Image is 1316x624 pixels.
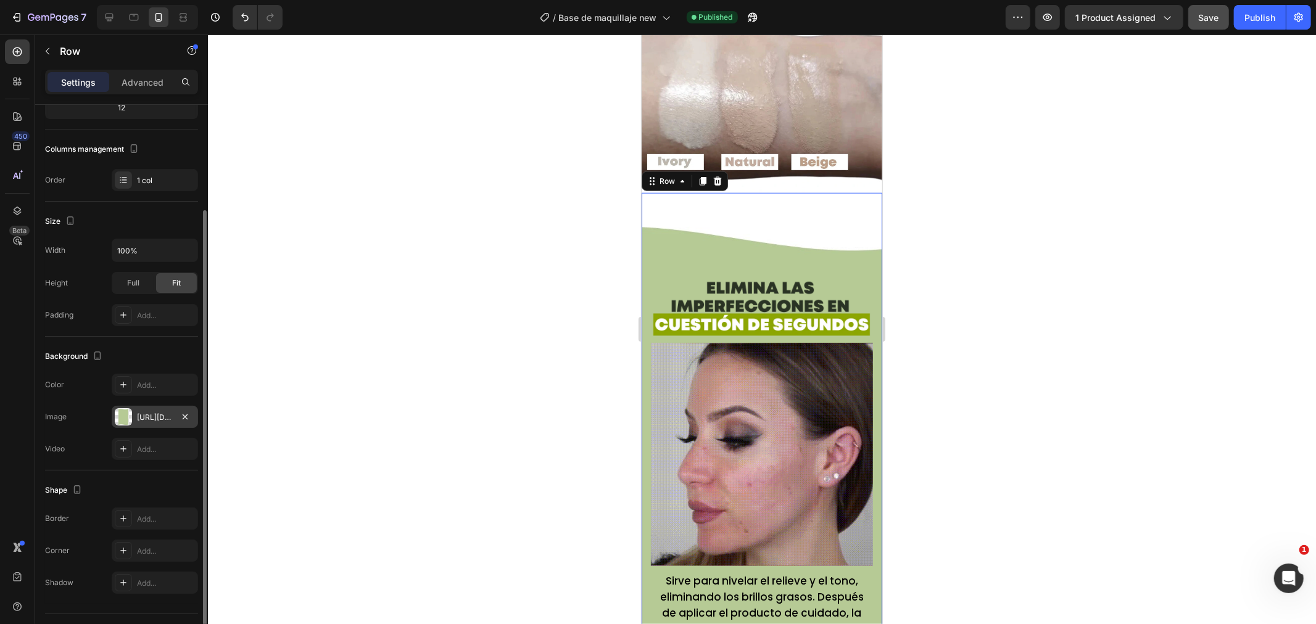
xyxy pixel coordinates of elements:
[61,76,96,89] p: Settings
[51,72,61,81] img: tab_domain_overview_orange.svg
[45,174,65,186] div: Order
[172,277,181,289] span: Fit
[35,20,60,30] div: v 4.0.25
[45,482,85,499] div: Shape
[12,131,30,141] div: 450
[32,32,138,42] div: Dominio: [DOMAIN_NAME]
[233,5,283,30] div: Undo/Redo
[145,73,196,81] div: Palabras clave
[20,32,30,42] img: website_grey.svg
[45,577,73,588] div: Shadow
[553,11,557,24] span: /
[45,513,69,524] div: Border
[1244,11,1275,24] div: Publish
[11,539,230,618] span: Sirve para nivelar el relieve y el tono, eliminando los brillos grasos. Después de aplicar el pro...
[45,213,78,230] div: Size
[1234,5,1286,30] button: Publish
[60,44,165,59] p: Row
[45,277,68,289] div: Height
[699,12,733,23] span: Published
[127,277,139,289] span: Full
[45,411,67,422] div: Image
[137,444,195,455] div: Add...
[1199,12,1219,23] span: Save
[137,175,195,186] div: 1 col
[122,76,163,89] p: Advanced
[15,141,36,152] div: Row
[45,545,70,556] div: Corner
[642,35,882,624] iframe: Design area
[45,443,65,454] div: Video
[20,20,30,30] img: logo_orange.svg
[137,380,195,391] div: Add...
[137,578,195,589] div: Add...
[45,379,64,390] div: Color
[559,11,657,24] span: Base de maquillaje new
[45,310,73,321] div: Padding
[112,239,197,261] input: Auto
[1075,11,1156,24] span: 1 product assigned
[137,514,195,525] div: Add...
[1065,5,1183,30] button: 1 product assigned
[137,546,195,557] div: Add...
[45,141,141,158] div: Columns management
[5,5,92,30] button: 7
[1274,564,1304,593] iframe: Intercom live chat
[137,310,195,321] div: Add...
[81,10,86,25] p: 7
[131,72,141,81] img: tab_keywords_by_traffic_grey.svg
[45,348,105,365] div: Background
[137,412,173,423] div: [URL][DOMAIN_NAME]
[65,73,94,81] div: Dominio
[48,99,196,117] div: 12
[1188,5,1229,30] button: Save
[45,245,65,256] div: Width
[9,226,30,236] div: Beta
[1299,545,1309,555] span: 1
